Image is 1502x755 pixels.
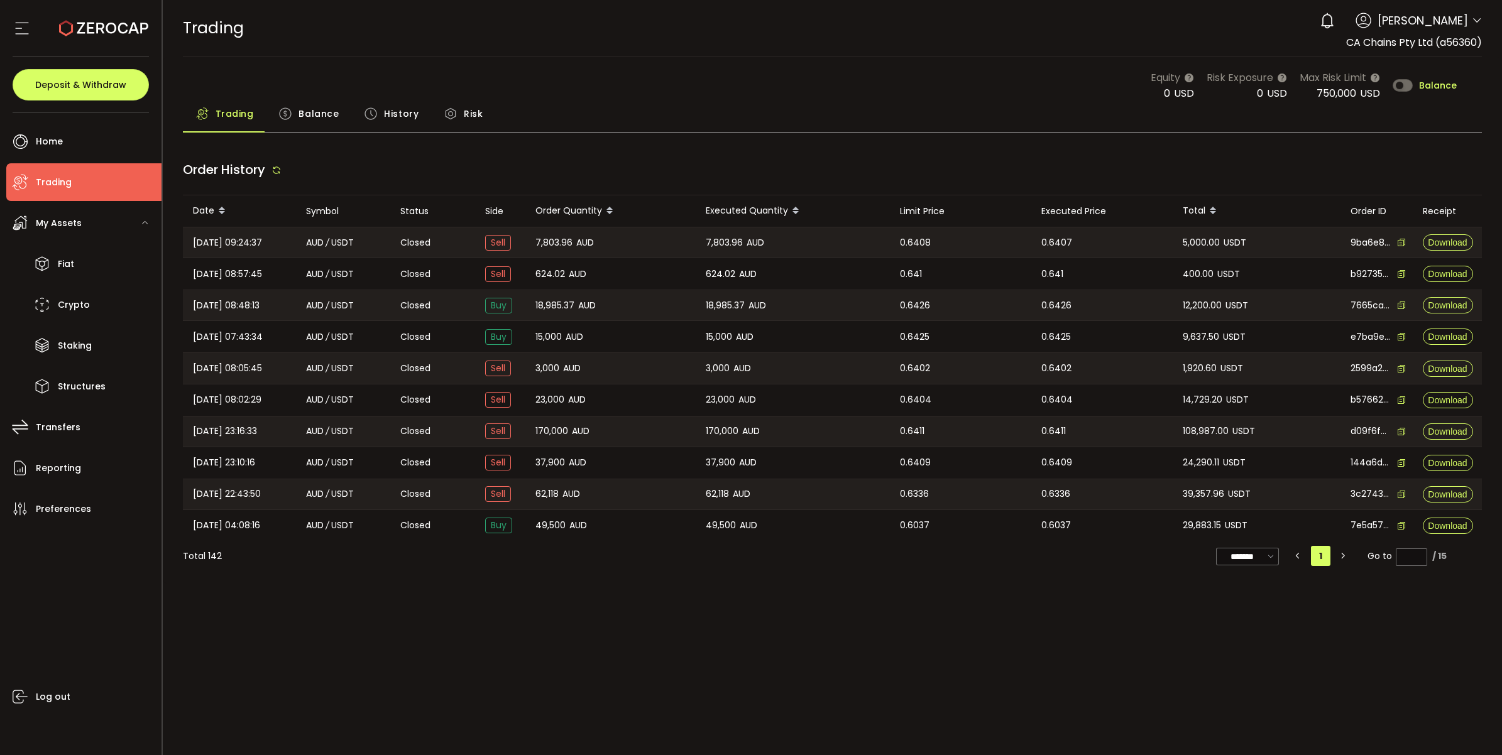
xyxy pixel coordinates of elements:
[331,393,354,407] span: USDT
[1428,269,1467,278] span: Download
[562,487,580,501] span: AUD
[736,330,754,344] span: AUD
[331,298,354,313] span: USDT
[1257,86,1263,100] span: 0
[535,330,562,344] span: 15,000
[193,267,262,281] span: [DATE] 08:57:45
[400,330,430,344] span: Closed
[535,393,564,407] span: 23,000
[706,455,735,470] span: 37,900
[193,455,255,470] span: [DATE] 23:10:16
[485,455,511,470] span: Sell
[740,518,757,533] span: AUD
[739,455,757,470] span: AUD
[326,267,329,281] em: /
[706,487,729,501] span: 62,118
[1232,424,1255,438] span: USDT
[485,392,511,408] span: Sell
[331,236,354,250] span: USDT
[535,236,573,250] span: 7,803.96
[1031,204,1173,219] div: Executed Price
[1183,393,1222,407] span: 14,729.20
[1217,267,1240,281] span: USDT
[58,377,106,396] span: Structures
[183,550,222,563] div: Total 142
[1041,455,1072,470] span: 0.6409
[400,425,430,438] span: Closed
[748,298,766,313] span: AUD
[1267,86,1287,100] span: USD
[36,173,72,192] span: Trading
[1378,12,1468,29] span: [PERSON_NAME]
[1423,234,1473,251] button: Download
[299,101,339,126] span: Balance
[890,204,1031,219] div: Limit Price
[738,393,756,407] span: AUD
[485,486,511,502] span: Sell
[36,418,80,437] span: Transfers
[13,69,149,100] button: Deposit & Withdraw
[1340,204,1413,219] div: Order ID
[1428,238,1467,247] span: Download
[58,255,74,273] span: Fiat
[900,455,931,470] span: 0.6409
[1041,424,1066,438] span: 0.6411
[400,362,430,375] span: Closed
[1351,330,1391,344] span: e7ba9ec1-e47a-4a7e-b5f7-1174bd070550
[1423,518,1473,534] button: Download
[384,101,419,126] span: History
[1351,456,1391,469] span: 144a6d39-3ffb-43bc-8a9d-e5a66529c998
[1041,330,1071,344] span: 0.6425
[1428,521,1467,530] span: Download
[1423,455,1473,471] button: Download
[706,518,736,533] span: 49,500
[1183,298,1222,313] span: 12,200.00
[1228,487,1251,501] span: USDT
[331,361,354,376] span: USDT
[1351,487,1391,501] span: 3c27439a-446f-4a8b-ba23-19f8e456f2b1
[485,518,512,533] span: Buy
[36,133,63,151] span: Home
[475,204,525,219] div: Side
[193,487,261,501] span: [DATE] 22:43:50
[535,424,568,438] span: 170,000
[576,236,594,250] span: AUD
[216,101,254,126] span: Trading
[326,298,329,313] em: /
[572,424,589,438] span: AUD
[1351,299,1391,312] span: 7665ca89-7554-493f-af95-32222863dfaa
[306,330,324,344] span: AUD
[1041,393,1073,407] span: 0.6404
[1183,518,1221,533] span: 29,883.15
[1423,361,1473,377] button: Download
[326,487,329,501] em: /
[390,204,475,219] div: Status
[1183,236,1220,250] span: 5,000.00
[733,487,750,501] span: AUD
[1041,487,1070,501] span: 0.6336
[326,393,329,407] em: /
[400,268,430,281] span: Closed
[747,236,764,250] span: AUD
[183,161,265,178] span: Order History
[900,236,931,250] span: 0.6408
[1226,393,1249,407] span: USDT
[1041,236,1072,250] span: 0.6407
[331,518,354,533] span: USDT
[306,298,324,313] span: AUD
[1428,364,1467,373] span: Download
[326,455,329,470] em: /
[1183,330,1219,344] span: 9,637.50
[58,296,90,314] span: Crypto
[331,424,354,438] span: USDT
[563,361,581,376] span: AUD
[706,236,743,250] span: 7,803.96
[193,393,261,407] span: [DATE] 08:02:29
[696,200,890,222] div: Executed Quantity
[326,236,329,250] em: /
[331,487,354,501] span: USDT
[1439,695,1502,755] iframe: Chat Widget
[485,235,511,251] span: Sell
[1183,267,1214,281] span: 400.00
[900,361,930,376] span: 0.6402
